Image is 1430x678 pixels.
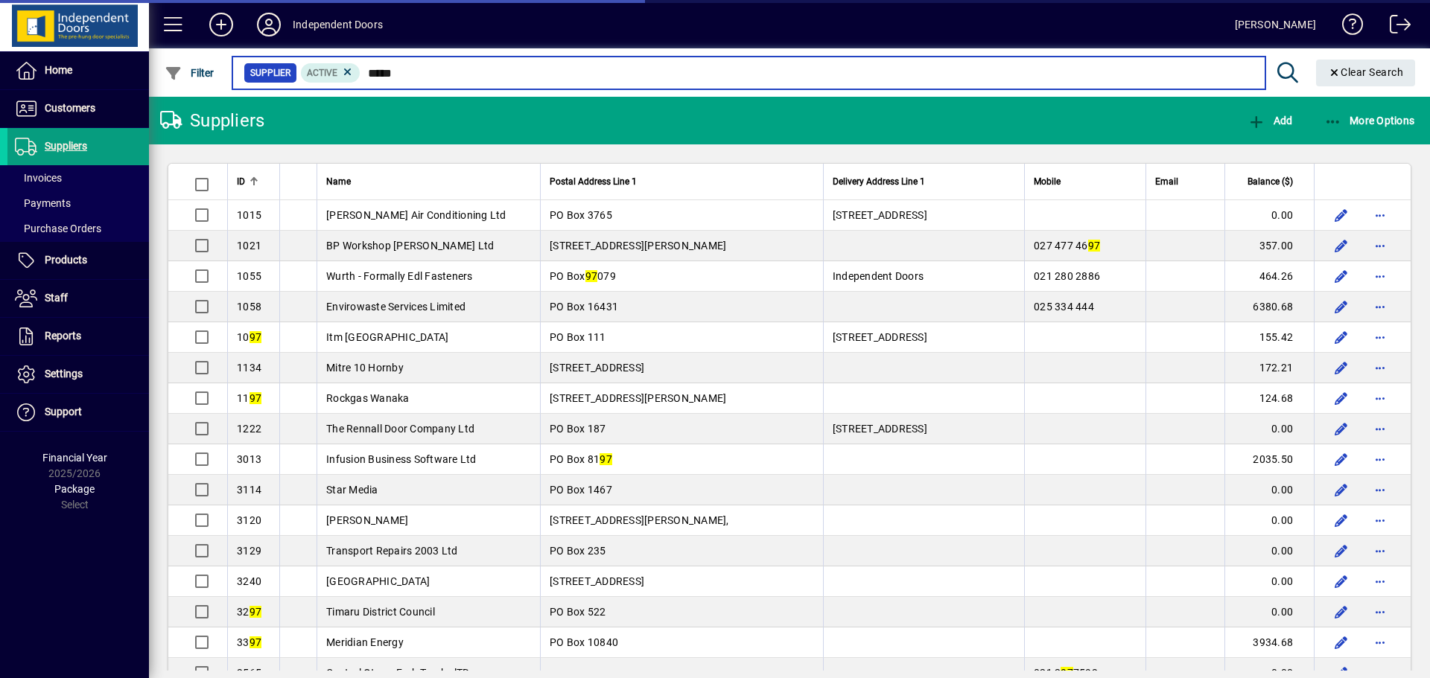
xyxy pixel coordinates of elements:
span: Suppliers [45,140,87,152]
span: Invoices [15,172,62,184]
span: Add [1248,115,1292,127]
span: Reports [45,330,81,342]
span: 3120 [237,514,261,526]
button: More options [1368,264,1392,288]
span: PO Box 16431 [550,301,618,313]
span: Clear Search [1328,66,1404,78]
span: [STREET_ADDRESS][PERSON_NAME] [550,240,726,252]
button: Edit [1329,478,1353,502]
span: Mitre 10 Hornby [326,362,404,374]
span: [PERSON_NAME] [326,514,408,526]
button: More options [1368,295,1392,319]
button: More options [1368,539,1392,563]
a: Reports [7,318,149,355]
span: PO Box 111 [550,331,606,343]
span: 3013 [237,453,261,465]
button: Add [1244,107,1296,134]
button: Edit [1329,600,1353,624]
span: [STREET_ADDRESS][PERSON_NAME] [550,392,726,404]
button: Clear [1316,60,1416,86]
span: 1021 [237,240,261,252]
span: 025 334 444 [1034,301,1094,313]
button: More options [1368,569,1392,593]
button: More options [1368,325,1392,349]
button: More options [1368,386,1392,410]
td: 0.00 [1224,505,1314,536]
button: Edit [1329,630,1353,654]
span: Timaru District Council [326,606,435,618]
span: Payments [15,197,71,209]
span: ID [237,173,245,190]
span: More Options [1324,115,1415,127]
span: 3129 [237,545,261,557]
button: Filter [161,60,218,86]
button: More options [1368,447,1392,471]
a: Logout [1379,3,1411,51]
td: 124.68 [1224,383,1314,414]
button: Edit [1329,569,1353,593]
span: Supplier [250,65,290,80]
span: Filter [165,67,214,79]
span: Financial Year [42,452,107,464]
span: [STREET_ADDRESS] [833,423,927,435]
em: 97 [250,331,262,343]
span: Purchase Orders [15,223,101,234]
button: More options [1368,417,1392,441]
td: 0.00 [1224,200,1314,231]
span: PO Box 10840 [550,636,618,648]
span: 3240 [237,575,261,587]
span: 021 280 2886 [1034,270,1100,282]
span: Infusion Business Software Ltd [326,453,477,465]
a: Support [7,394,149,431]
span: 32 [237,606,261,618]
a: Customers [7,90,149,127]
button: Edit [1329,447,1353,471]
span: Rockgas Wanaka [326,392,410,404]
span: 027 477 46 [1034,240,1100,252]
span: Active [307,68,337,78]
button: Edit [1329,325,1353,349]
span: Balance ($) [1248,173,1293,190]
span: [STREET_ADDRESS] [833,331,927,343]
span: BP Workshop [PERSON_NAME] Ltd [326,240,494,252]
span: Support [45,406,82,418]
span: Settings [45,368,83,380]
a: Home [7,52,149,89]
div: Email [1155,173,1215,190]
span: [STREET_ADDRESS][PERSON_NAME], [550,514,729,526]
span: Products [45,254,87,266]
button: Edit [1329,264,1353,288]
div: Balance ($) [1234,173,1306,190]
em: 97 [250,606,262,618]
span: 11 [237,392,261,404]
button: More options [1368,203,1392,227]
span: The Rennall Door Company Ltd [326,423,474,435]
span: 10 [237,331,261,343]
span: Wurth - Formally Edl Fasteners [326,270,473,282]
button: More options [1368,600,1392,624]
button: Profile [245,11,293,38]
td: 155.42 [1224,322,1314,353]
span: 1134 [237,362,261,374]
span: PO Box 1467 [550,484,612,496]
button: Edit [1329,508,1353,532]
span: [STREET_ADDRESS] [833,209,927,221]
span: 1055 [237,270,261,282]
button: More Options [1321,107,1419,134]
span: Independent Doors [833,270,924,282]
td: 6380.68 [1224,292,1314,322]
button: Edit [1329,295,1353,319]
td: 357.00 [1224,231,1314,261]
span: [STREET_ADDRESS] [550,575,644,587]
button: Add [197,11,245,38]
button: More options [1368,356,1392,380]
span: PO Box 522 [550,606,606,618]
td: 3934.68 [1224,627,1314,658]
span: PO Box 079 [550,270,616,282]
td: 464.26 [1224,261,1314,292]
div: [PERSON_NAME] [1235,13,1316,36]
td: 0.00 [1224,566,1314,597]
span: [GEOGRAPHIC_DATA] [326,575,430,587]
span: Star Media [326,484,378,496]
a: Products [7,242,149,279]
